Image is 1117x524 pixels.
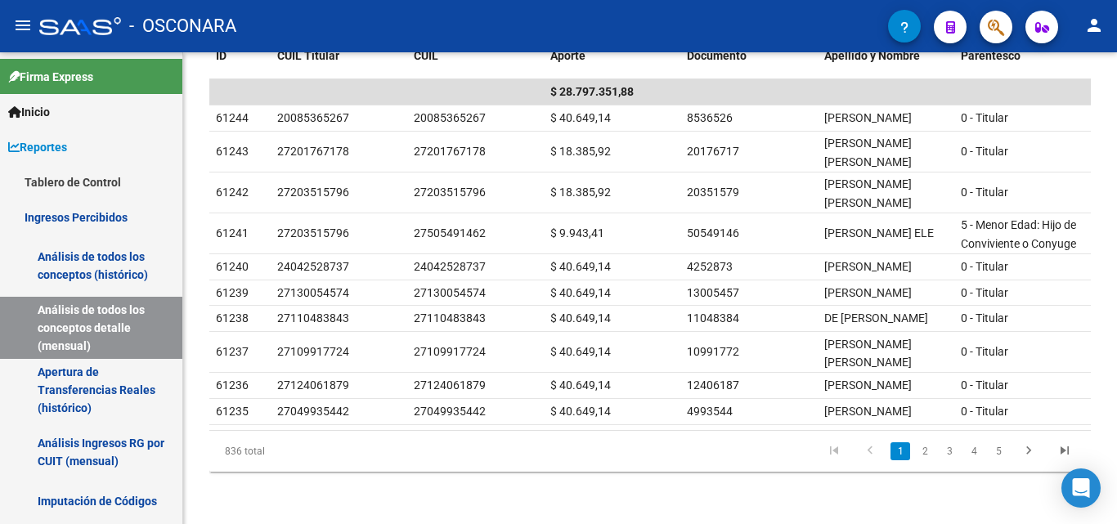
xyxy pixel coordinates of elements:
[824,137,912,168] span: TORRES GABRIELA FERNANDA
[277,343,349,361] div: 27109917724
[687,405,733,418] span: 4993544
[550,378,611,392] span: $ 40.649,14
[8,68,93,86] span: Firma Express
[680,38,817,74] datatable-header-cell: Documento
[1084,16,1104,35] mat-icon: person
[913,437,937,465] li: page 2
[216,111,249,124] span: 61244
[1013,442,1044,460] a: go to next page
[550,311,611,325] span: $ 40.649,14
[277,309,349,328] div: 27110483843
[414,258,486,276] div: 24042528737
[1061,468,1101,508] div: Open Intercom Messenger
[888,437,913,465] li: page 1
[414,343,486,361] div: 27109917724
[277,284,349,302] div: 27130054574
[961,378,1008,392] span: 0 - Titular
[544,38,680,74] datatable-header-cell: Aporte
[8,138,67,156] span: Reportes
[687,111,733,124] span: 8536526
[687,226,739,240] span: 50549146
[954,38,1091,74] datatable-header-cell: Parentesco
[13,16,33,35] mat-icon: menu
[277,142,349,161] div: 27201767178
[277,49,339,62] span: CUIL Titular
[414,284,486,302] div: 27130054574
[915,442,935,460] a: 2
[961,111,1008,124] span: 0 - Titular
[216,49,227,62] span: ID
[824,177,912,209] span: MONTIVERO LILIANA DEL CARMEN
[407,38,544,74] datatable-header-cell: CUIL
[819,442,850,460] a: go to first page
[855,442,886,460] a: go to previous page
[414,376,486,395] div: 27124061879
[216,405,249,418] span: 61235
[550,49,585,62] span: Aporte
[824,286,912,299] span: OJEDA JUANA SABINA
[414,183,486,202] div: 27203515796
[986,437,1011,465] li: page 5
[961,345,1008,358] span: 0 - Titular
[961,311,1008,325] span: 0 - Titular
[890,442,910,460] a: 1
[937,437,962,465] li: page 3
[550,226,604,240] span: $ 9.943,41
[687,186,739,199] span: 20351579
[216,226,249,240] span: 61241
[964,442,984,460] a: 4
[687,49,747,62] span: Documento
[961,49,1021,62] span: Parentesco
[550,186,611,199] span: $ 18.385,92
[414,402,486,421] div: 27049935442
[414,224,486,243] div: 27505491462
[961,145,1008,158] span: 0 - Titular
[550,145,611,158] span: $ 18.385,92
[216,186,249,199] span: 61242
[961,218,1076,250] span: 5 - Menor Edad: Hijo de Conviviente o Conyuge
[687,260,733,273] span: 4252873
[550,286,611,299] span: $ 40.649,14
[824,338,912,369] span: COSENTINO ANA MARIA
[277,258,349,276] div: 24042528737
[824,311,928,325] span: DE CARLI SILVIA LILIANA
[8,103,50,121] span: Inicio
[687,145,739,158] span: 20176717
[550,405,611,418] span: $ 40.649,14
[962,437,986,465] li: page 4
[216,345,249,358] span: 61237
[824,378,912,392] span: PFLUGBEIL OFELIA ISABEL
[824,226,934,240] span: AGUIRRE MONTIVERO CATHRINA ELE
[414,309,486,328] div: 27110483843
[129,8,236,44] span: - OSCONARA
[277,224,349,243] div: 27203515796
[550,260,611,273] span: $ 40.649,14
[216,311,249,325] span: 61238
[824,405,912,418] span: CASSIA STELLA MARIS
[961,405,1008,418] span: 0 - Titular
[209,38,271,74] datatable-header-cell: ID
[961,186,1008,199] span: 0 - Titular
[277,183,349,202] div: 27203515796
[961,260,1008,273] span: 0 - Titular
[687,286,739,299] span: 13005457
[824,111,912,124] span: BALCEDO JORGE ALBERTO
[271,38,407,74] datatable-header-cell: CUIL Titular
[818,38,954,74] datatable-header-cell: Apellido y Nombre
[940,442,959,460] a: 3
[216,145,249,158] span: 61243
[687,311,739,325] span: 11048384
[216,260,249,273] span: 61240
[687,345,739,358] span: 10991772
[277,402,349,421] div: 27049935442
[414,109,486,128] div: 20085365267
[989,442,1008,460] a: 5
[216,378,249,392] span: 61236
[824,260,912,273] span: OYARZUN ZUNILDA ELIZABETH
[277,376,349,395] div: 27124061879
[209,431,383,472] div: 836 total
[414,142,486,161] div: 27201767178
[687,378,739,392] span: 12406187
[824,49,920,62] span: Apellido y Nombre
[550,345,611,358] span: $ 40.649,14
